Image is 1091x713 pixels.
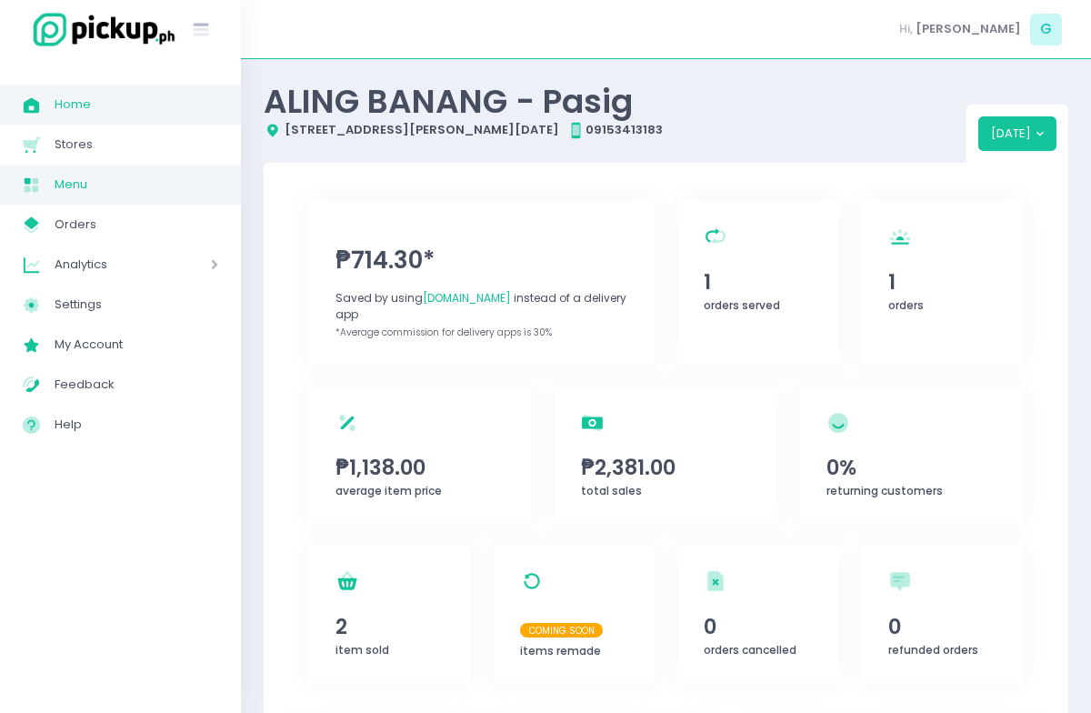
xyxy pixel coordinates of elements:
[55,333,218,356] span: My Account
[888,266,996,297] span: 1
[520,643,601,658] span: items remade
[704,642,796,658] span: orders cancelled
[264,82,966,121] div: ALING BANANG - Pasig
[335,290,628,323] div: Saved by using instead of a delivery app
[335,243,628,278] span: ₱714.30*
[704,266,812,297] span: 1
[335,611,444,642] span: 2
[23,10,177,49] img: logo
[978,116,1057,151] button: [DATE]
[888,297,924,313] span: orders
[55,253,159,276] span: Analytics
[916,20,1021,38] span: [PERSON_NAME]
[826,452,996,483] span: 0%
[581,452,750,483] span: ₱2,381.00
[555,387,777,524] a: ₱2,381.00total sales
[55,413,218,437] span: Help
[335,452,505,483] span: ₱1,138.00
[677,201,839,364] a: 1orders served
[888,611,996,642] span: 0
[826,483,943,498] span: returning customers
[309,546,471,683] a: 2item sold
[704,297,780,313] span: orders served
[899,20,913,38] span: Hi,
[335,642,389,658] span: item sold
[1030,14,1062,45] span: G
[55,93,218,116] span: Home
[55,293,218,316] span: Settings
[335,483,442,498] span: average item price
[335,326,552,339] span: *Average commission for delivery apps is 30%
[55,133,218,156] span: Stores
[264,121,966,139] div: [STREET_ADDRESS][PERSON_NAME][DATE] 09153413183
[800,387,1023,524] a: 0%returning customers
[520,623,604,638] span: Coming Soon
[309,387,532,524] a: ₱1,138.00average item price
[862,201,1024,364] a: 1orders
[862,546,1024,683] a: 0refunded orders
[55,213,218,236] span: Orders
[423,290,511,306] span: [DOMAIN_NAME]
[704,611,812,642] span: 0
[55,373,218,397] span: Feedback
[677,546,839,683] a: 0orders cancelled
[55,173,218,196] span: Menu
[581,483,642,498] span: total sales
[888,642,978,658] span: refunded orders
